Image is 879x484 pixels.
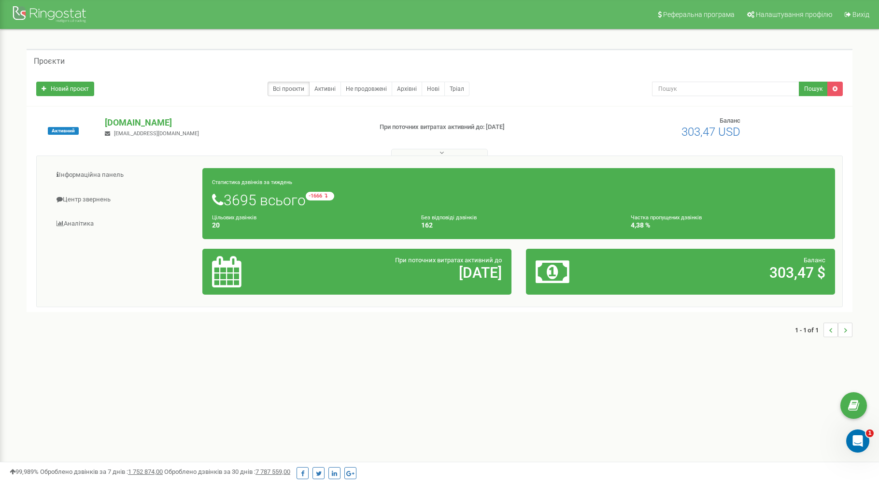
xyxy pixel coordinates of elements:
p: [DOMAIN_NAME] [105,116,364,129]
span: При поточних витратах активний до [395,256,502,264]
span: Налаштування профілю [756,11,832,18]
u: 1 752 874,00 [128,468,163,475]
iframe: Intercom live chat [846,429,869,453]
small: Частка пропущених дзвінків [631,214,702,221]
span: Баланс [804,256,825,264]
a: Тріал [444,82,469,96]
h2: 303,47 $ [637,265,825,281]
span: 303,47 USD [681,125,740,139]
span: Вихід [852,11,869,18]
p: При поточних витратах активний до: [DATE] [380,123,570,132]
a: Нові [422,82,445,96]
span: Оброблено дзвінків за 30 днів : [164,468,290,475]
small: -1666 [306,192,334,200]
small: Без відповіді дзвінків [421,214,477,221]
span: 1 [866,429,874,437]
a: Не продовжені [340,82,392,96]
a: Всі проєкти [268,82,310,96]
span: Баланс [720,117,740,124]
span: 1 - 1 of 1 [795,323,823,337]
h1: 3695 всього [212,192,825,208]
input: Пошук [652,82,799,96]
a: Аналiтика [44,212,203,236]
nav: ... [795,313,852,347]
a: Архівні [392,82,422,96]
small: Цільових дзвінків [212,214,256,221]
button: Пошук [799,82,828,96]
h5: Проєкти [34,57,65,66]
h2: [DATE] [313,265,502,281]
span: 99,989% [10,468,39,475]
span: [EMAIL_ADDRESS][DOMAIN_NAME] [114,130,199,137]
span: Реферальна програма [663,11,735,18]
h4: 4,38 % [631,222,825,229]
a: Новий проєкт [36,82,94,96]
h4: 20 [212,222,407,229]
a: Інформаційна панель [44,163,203,187]
h4: 162 [421,222,616,229]
small: Статистика дзвінків за тиждень [212,179,292,185]
a: Центр звернень [44,188,203,212]
u: 7 787 559,00 [255,468,290,475]
a: Активні [309,82,341,96]
span: Оброблено дзвінків за 7 днів : [40,468,163,475]
span: Активний [48,127,79,135]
